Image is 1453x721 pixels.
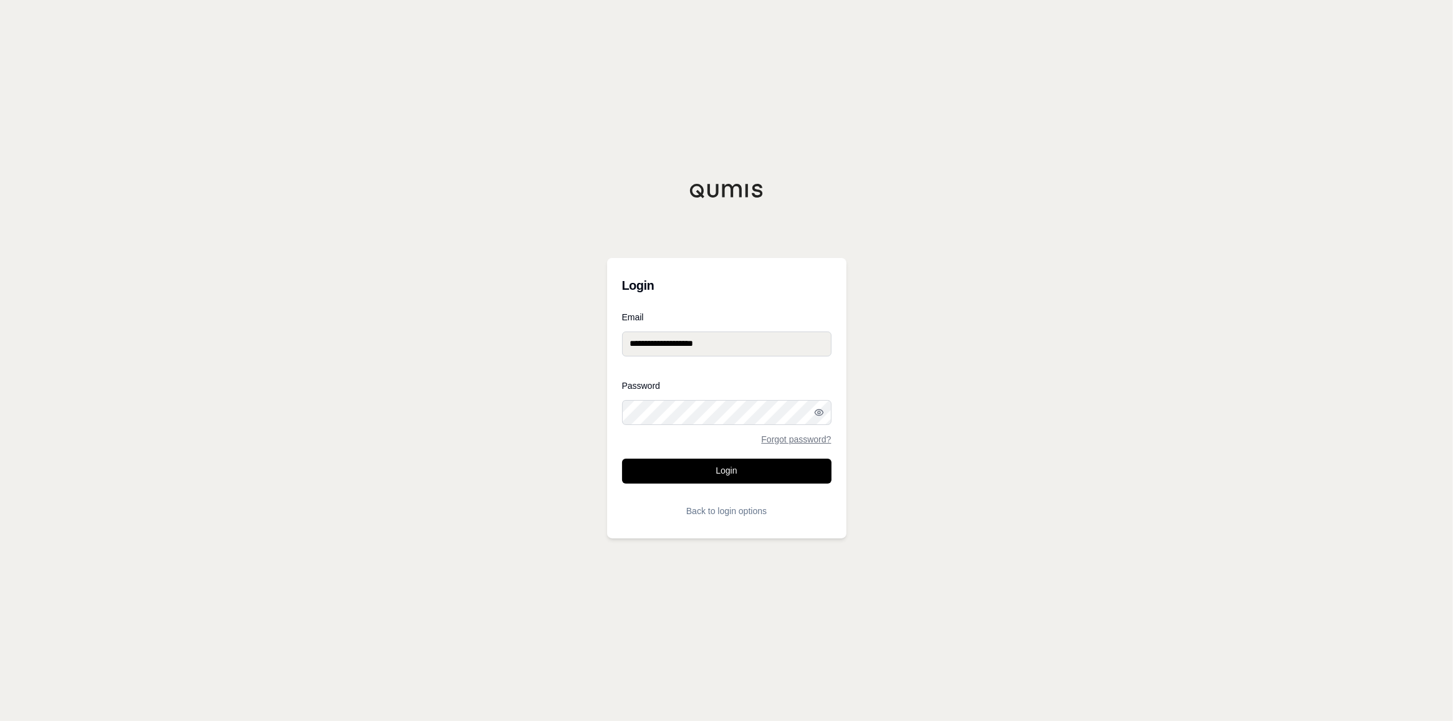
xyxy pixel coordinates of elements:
button: Login [622,459,832,484]
button: Back to login options [622,499,832,523]
h3: Login [622,273,832,298]
label: Password [622,381,832,390]
label: Email [622,313,832,322]
img: Qumis [689,183,764,198]
a: Forgot password? [761,435,831,444]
